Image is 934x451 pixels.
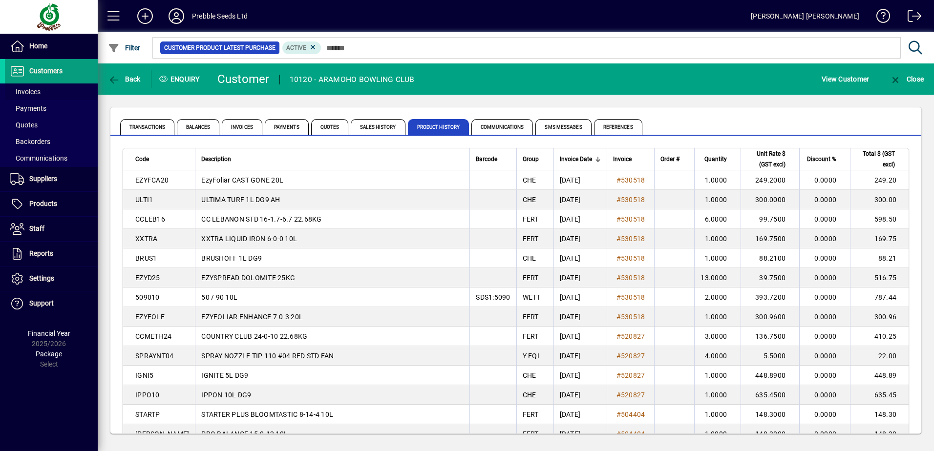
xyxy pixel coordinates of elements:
[741,190,799,209] td: 300.0000
[523,215,539,223] span: FERT
[694,170,741,190] td: 1.0000
[621,430,645,438] span: 504404
[535,119,591,135] span: SMS Messages
[29,67,63,75] span: Customers
[660,154,688,164] div: Order #
[553,327,607,346] td: [DATE]
[201,154,231,164] span: Description
[799,170,850,190] td: 0.0000
[523,352,539,360] span: Y EQI
[201,352,334,360] span: SPRAY NOZZLE TIP 110 #04 RED STD FAN
[201,254,262,262] span: BRUSHOFF 1L DG9
[29,274,54,282] span: Settings
[850,327,909,346] td: 410.25
[29,200,57,207] span: Products
[523,313,539,321] span: FERT
[741,287,799,307] td: 393.7200
[616,235,621,243] span: #
[523,196,536,204] span: CHE
[694,405,741,424] td: 1.0000
[135,154,189,164] div: Code
[108,75,141,83] span: Back
[621,176,645,184] span: 530518
[900,2,922,34] a: Logout
[694,190,741,209] td: 1.0000
[553,366,607,385] td: [DATE]
[621,196,645,204] span: 530518
[694,248,741,268] td: 1.0000
[135,154,149,164] span: Code
[799,268,850,287] td: 0.0000
[5,242,98,266] a: Reports
[5,192,98,216] a: Products
[869,2,891,34] a: Knowledge Base
[523,430,539,438] span: FERT
[5,217,98,241] a: Staff
[799,405,850,424] td: 0.0000
[694,307,741,327] td: 1.0000
[286,44,306,51] span: Active
[29,175,57,183] span: Suppliers
[98,70,151,88] app-page-header-button: Back
[5,291,98,316] a: Support
[856,148,895,170] span: Total $ (GST excl)
[613,331,649,342] a: #520827
[192,8,248,24] div: Prebble Seeds Ltd
[613,175,649,185] a: #530518
[751,8,859,24] div: [PERSON_NAME] [PERSON_NAME]
[201,154,464,164] div: Description
[850,248,909,268] td: 88.21
[799,346,850,366] td: 0.0000
[135,274,160,282] span: EZYD25
[616,196,621,204] span: #
[850,209,909,229] td: 598.50
[616,176,621,184] span: #
[553,268,607,287] td: [DATE]
[799,307,850,327] td: 0.0000
[660,154,679,164] span: Order #
[741,248,799,268] td: 88.2100
[613,194,649,205] a: #530518
[36,350,62,358] span: Package
[613,272,649,283] a: #530518
[704,154,727,164] span: Quantity
[311,119,349,135] span: Quotes
[850,190,909,209] td: 300.00
[201,332,307,340] span: COUNTRY CLUB 24-0-10 22.68KG
[594,119,642,135] span: References
[741,327,799,346] td: 136.7500
[523,274,539,282] span: FERT
[553,287,607,307] td: [DATE]
[5,117,98,133] a: Quotes
[135,293,160,301] span: 509010
[741,346,799,366] td: 5.5000
[28,329,70,337] span: Financial Year
[5,34,98,59] a: Home
[164,43,276,53] span: Customer Product Latest Purchase
[613,311,649,322] a: #530518
[106,39,143,57] button: Filter
[476,154,510,164] div: Barcode
[201,371,248,379] span: IGNITE 5L DG9
[741,307,799,327] td: 300.9600
[120,119,174,135] span: Transactions
[5,83,98,100] a: Invoices
[694,385,741,405] td: 1.0000
[282,41,321,54] mat-chip: Product Activation Status: Active
[741,366,799,385] td: 448.8900
[700,154,736,164] div: Quantity
[222,119,262,135] span: Invoices
[850,405,909,424] td: 148.30
[741,424,799,444] td: 148.3000
[523,254,536,262] span: CHE
[553,209,607,229] td: [DATE]
[694,424,741,444] td: 1.0000
[10,154,67,162] span: Communications
[29,42,47,50] span: Home
[613,429,649,439] a: #504404
[879,70,934,88] app-page-header-button: Close enquiry
[616,371,621,379] span: #
[5,266,98,291] a: Settings
[553,424,607,444] td: [DATE]
[616,332,621,340] span: #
